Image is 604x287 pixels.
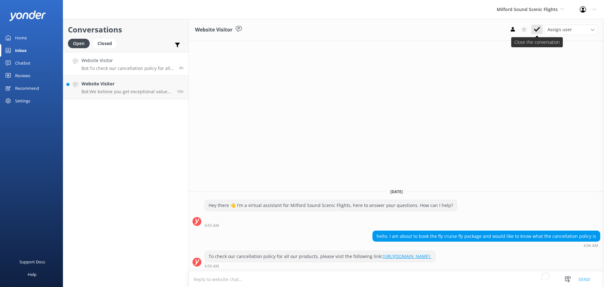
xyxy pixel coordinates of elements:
h4: Website Visitor [81,57,174,64]
div: Home [15,32,27,44]
span: 11:01pm 15-Aug-2025 (UTC +12:00) Pacific/Auckland [177,89,184,94]
strong: 4:55 AM [204,224,219,227]
div: To check our cancellation policy for all our products, please visit the following link: [205,251,435,262]
div: 04:56am 16-Aug-2025 (UTC +12:00) Pacific/Auckland [372,243,600,248]
h3: Website Visitor [195,26,232,34]
h2: Conversations [68,24,184,36]
a: Open [68,40,93,47]
div: Chatbot [15,57,31,69]
div: Recommend [15,82,39,95]
div: Settings [15,95,30,107]
div: Assign User [544,25,598,35]
a: Closed [93,40,120,47]
span: [DATE] [387,189,406,194]
div: hello. I am about to book the fly cruise fly package and would like to know what the cancellation... [373,231,600,242]
div: 04:55am 16-Aug-2025 (UTC +12:00) Pacific/Auckland [204,223,457,227]
a: Website VisitorBot:We believe you get exceptional value with our experiences and unfortunately do... [63,76,188,99]
div: Closed [93,39,117,48]
div: Help [28,268,36,281]
div: 04:56am 16-Aug-2025 (UTC +12:00) Pacific/Auckland [204,264,435,268]
img: yonder-white-logo.png [9,10,46,21]
div: Open [68,39,90,48]
strong: 4:56 AM [584,244,598,248]
span: Assign user [547,26,572,33]
div: Inbox [15,44,27,57]
p: Bot: We believe you get exceptional value with our experiences and unfortunately don't price matc... [81,89,172,95]
a: [URL][DOMAIN_NAME]. [383,253,431,259]
span: 04:56am 16-Aug-2025 (UTC +12:00) Pacific/Auckland [179,65,184,71]
a: Website VisitorBot:To check our cancellation policy for all our products, please visit the follow... [63,52,188,76]
div: Reviews [15,69,30,82]
span: Milford Sound Scenic Flights [497,6,558,12]
div: Support Docs [20,255,45,268]
h4: Website Visitor [81,80,172,87]
div: Hey there 👋 I'm a virtual assistant for Milford Sound Scenic Flights, here to answer your questio... [205,200,457,211]
strong: 4:56 AM [204,264,219,268]
p: Bot: To check our cancellation policy for all our products, please visit the following link: [URL... [81,66,174,71]
textarea: To enrich screen reader interactions, please activate Accessibility in Grammarly extension settings [189,272,604,287]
